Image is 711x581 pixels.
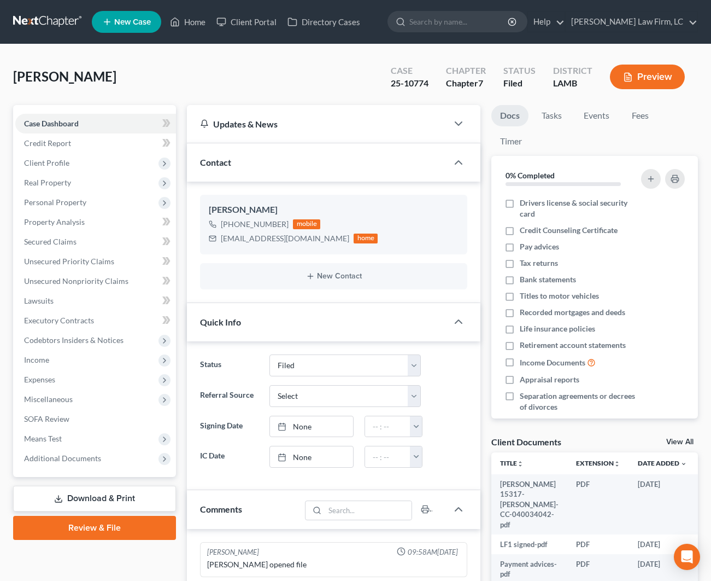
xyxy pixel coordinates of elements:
[270,416,352,437] a: None
[15,409,176,429] a: SOFA Review
[24,138,71,148] span: Credit Report
[13,516,176,540] a: Review & File
[520,374,579,385] span: Appraisal reports
[24,217,85,226] span: Property Analysis
[503,65,536,77] div: Status
[24,375,55,384] span: Expenses
[24,355,49,364] span: Income
[24,434,62,443] span: Means Test
[293,219,320,229] div: mobile
[638,459,687,467] a: Date Added expand_more
[553,65,592,77] div: District
[491,105,528,126] a: Docs
[446,77,486,90] div: Chapter
[15,232,176,252] a: Secured Claims
[506,171,555,180] strong: 0% Completed
[517,461,524,467] i: unfold_more
[15,291,176,311] a: Lawsuits
[680,461,687,467] i: expand_more
[195,416,264,438] label: Signing Date
[491,534,567,554] td: LF1 signed-pdf
[13,486,176,512] a: Download & Print
[207,559,460,570] div: [PERSON_NAME] opened file
[446,65,486,77] div: Chapter
[567,534,629,554] td: PDF
[200,118,434,130] div: Updates & News
[15,114,176,133] a: Case Dashboard
[666,438,694,446] a: View All
[164,12,211,32] a: Home
[629,534,696,554] td: [DATE]
[553,77,592,90] div: LAMB
[24,335,124,345] span: Codebtors Insiders & Notices
[221,219,289,230] div: [PHONE_NUMBER]
[24,414,69,423] span: SOFA Review
[200,504,242,514] span: Comments
[24,178,71,187] span: Real Property
[221,233,349,244] div: [EMAIL_ADDRESS][DOMAIN_NAME]
[576,459,620,467] a: Extensionunfold_more
[520,391,637,412] span: Separation agreements or decrees of divorces
[24,158,69,167] span: Client Profile
[622,105,657,126] a: Fees
[15,271,176,291] a: Unsecured Nonpriority Claims
[503,77,536,90] div: Filed
[520,225,618,236] span: Credit Counseling Certificate
[325,501,412,520] input: Search...
[391,65,428,77] div: Case
[614,461,620,467] i: unfold_more
[520,357,585,368] span: Income Documents
[533,105,571,126] a: Tasks
[520,241,559,252] span: Pay advices
[24,257,114,266] span: Unsecured Priority Claims
[24,119,79,128] span: Case Dashboard
[520,258,558,269] span: Tax returns
[13,68,116,84] span: [PERSON_NAME]
[270,446,352,467] a: None
[200,317,241,327] span: Quick Info
[520,323,595,334] span: Life insurance policies
[409,11,509,32] input: Search by name...
[24,296,54,305] span: Lawsuits
[491,131,531,152] a: Timer
[15,252,176,271] a: Unsecured Priority Claims
[354,234,378,243] div: home
[24,197,86,207] span: Personal Property
[520,307,625,318] span: Recorded mortgages and deeds
[674,544,700,570] div: Open Intercom Messenger
[500,459,524,467] a: Titleunfold_more
[566,12,697,32] a: [PERSON_NAME] Law Firm, LC
[365,446,411,467] input: -- : --
[211,12,282,32] a: Client Portal
[24,394,73,404] span: Miscellaneous
[195,446,264,468] label: IC Date
[520,340,626,351] span: Retirement account statements
[24,237,77,246] span: Secured Claims
[209,204,459,217] div: [PERSON_NAME]
[365,416,411,437] input: -- : --
[408,547,458,557] span: 09:58AM[DATE]
[15,212,176,232] a: Property Analysis
[24,454,101,463] span: Additional Documents
[15,311,176,330] a: Executory Contracts
[610,65,685,89] button: Preview
[195,355,264,376] label: Status
[567,474,629,534] td: PDF
[15,133,176,153] a: Credit Report
[575,105,618,126] a: Events
[114,18,151,26] span: New Case
[24,316,94,325] span: Executory Contracts
[491,474,567,534] td: [PERSON_NAME] 15317-[PERSON_NAME]-CC-040034042-pdf
[24,276,128,286] span: Unsecured Nonpriority Claims
[478,78,483,88] span: 7
[195,385,264,407] label: Referral Source
[207,547,259,557] div: [PERSON_NAME]
[200,157,231,167] span: Contact
[629,474,696,534] td: [DATE]
[209,272,459,281] button: New Contact
[520,274,576,285] span: Bank statements
[282,12,366,32] a: Directory Cases
[520,197,637,219] span: Drivers license & social security card
[391,77,428,90] div: 25-10774
[491,436,561,448] div: Client Documents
